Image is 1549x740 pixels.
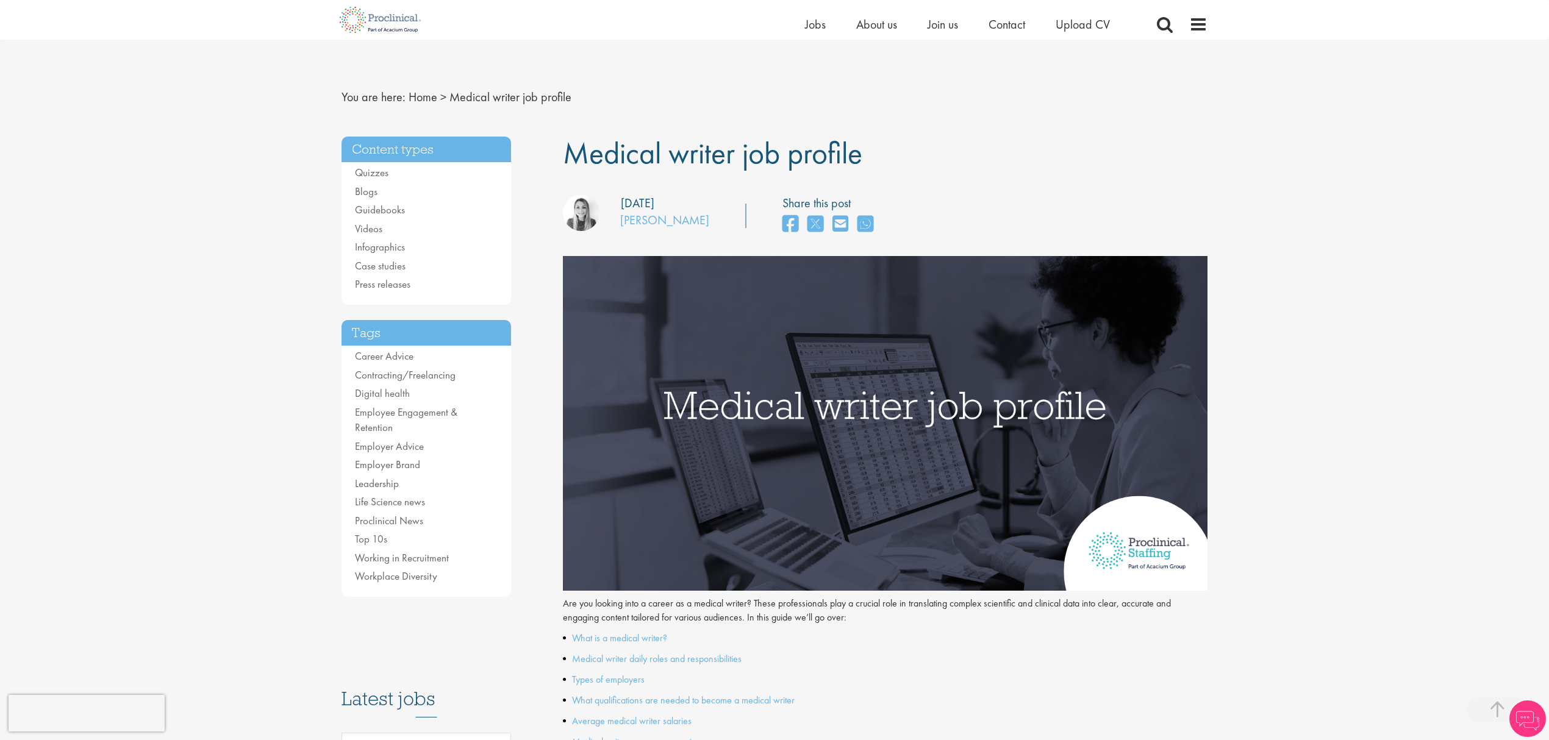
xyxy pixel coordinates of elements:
[355,277,410,291] a: Press releases
[572,631,667,644] a: What is a medical writer?
[563,133,862,173] span: Medical writer job profile
[857,212,873,238] a: share on whats app
[355,240,405,254] a: Infographics
[342,658,511,717] h3: Latest jobs
[355,203,405,216] a: Guidebooks
[563,597,1208,625] p: Are you looking into a career as a medical writer? These professionals play a crucial role in tra...
[782,194,879,212] label: Share this post
[782,212,798,238] a: share on facebook
[440,89,446,105] span: >
[928,16,958,32] a: Join us
[989,16,1025,32] a: Contact
[355,569,437,583] a: Workplace Diversity
[832,212,848,238] a: share on email
[355,514,423,527] a: Proclinical News
[1056,16,1110,32] a: Upload CV
[355,439,424,453] a: Employer Advice
[807,212,823,238] a: share on twitter
[355,386,410,400] a: Digital health
[355,222,382,235] a: Videos
[563,194,599,231] img: Hannah Burke
[805,16,826,32] a: Jobs
[355,495,425,508] a: Life Science news
[355,166,388,179] a: Quizzes
[355,349,413,363] a: Career Advice
[355,405,457,435] a: Employee Engagement & Retention
[355,532,387,546] a: Top 10s
[572,694,795,706] a: What qualifications are needed to become a medical writer
[342,137,511,163] h3: Content types
[355,458,420,471] a: Employer Brand
[620,212,709,228] a: [PERSON_NAME]
[409,89,437,105] a: breadcrumb link
[342,320,511,346] h3: Tags
[355,185,377,198] a: Blogs
[572,673,645,686] a: Types of employers
[572,652,742,665] a: Medical writer daily roles and responsibilities
[342,89,406,105] span: You are here:
[1509,700,1546,737] img: Chatbot
[621,194,654,212] div: [DATE]
[355,259,406,272] a: Case studies
[355,477,399,490] a: Leadership
[856,16,897,32] a: About us
[449,89,571,105] span: Medical writer job profile
[355,551,449,564] a: Working in Recruitment
[9,695,165,731] iframe: reCAPTCHA
[355,368,456,382] a: Contracting/Freelancing
[572,714,692,727] a: Average medical writer salaries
